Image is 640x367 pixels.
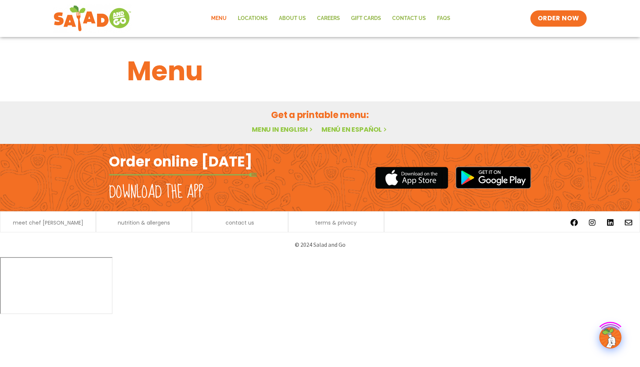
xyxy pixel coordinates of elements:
[127,108,513,121] h2: Get a printable menu:
[431,10,456,27] a: FAQs
[346,10,387,27] a: GIFT CARDS
[538,14,579,23] span: ORDER NOW
[109,173,257,177] img: fork
[206,10,456,27] nav: Menu
[311,10,346,27] a: Careers
[113,240,527,250] p: © 2024 Salad and Go
[321,125,388,134] a: Menú en español
[13,220,83,225] a: meet chef [PERSON_NAME]
[127,51,513,91] h1: Menu
[252,125,314,134] a: Menu in English
[109,182,203,203] h2: Download the app
[53,4,131,33] img: new-SAG-logo-768×292
[375,166,448,190] img: appstore
[118,220,170,225] a: nutrition & allergens
[226,220,254,225] a: contact us
[530,10,587,27] a: ORDER NOW
[232,10,273,27] a: Locations
[206,10,232,27] a: Menu
[109,152,252,171] h2: Order online [DATE]
[315,220,357,225] a: terms & privacy
[273,10,311,27] a: About Us
[387,10,431,27] a: Contact Us
[456,166,531,189] img: google_play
